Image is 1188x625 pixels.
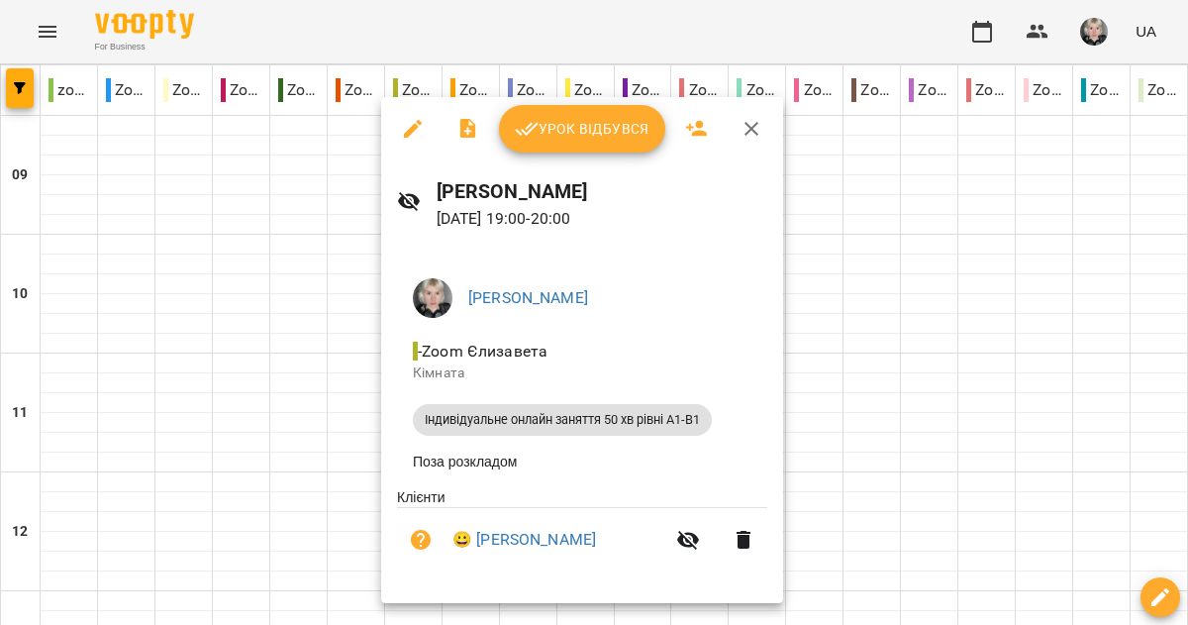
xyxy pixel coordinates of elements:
span: Урок відбувся [515,117,649,141]
p: [DATE] 19:00 - 20:00 [437,207,767,231]
h6: [PERSON_NAME] [437,176,767,207]
ul: Клієнти [397,487,767,579]
p: Кімната [413,364,751,383]
a: 😀 [PERSON_NAME] [452,528,596,552]
img: e6b29b008becd306e3c71aec93de28f6.jpeg [413,278,452,318]
a: [PERSON_NAME] [468,288,588,307]
button: Урок відбувся [499,105,665,153]
li: Поза розкладом [397,444,767,479]
span: - Zoom Єлизавета [413,342,551,361]
span: Індивідуальне онлайн заняття 50 хв рівні А1-В1 [413,411,712,429]
button: Візит ще не сплачено. Додати оплату? [397,516,445,564]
